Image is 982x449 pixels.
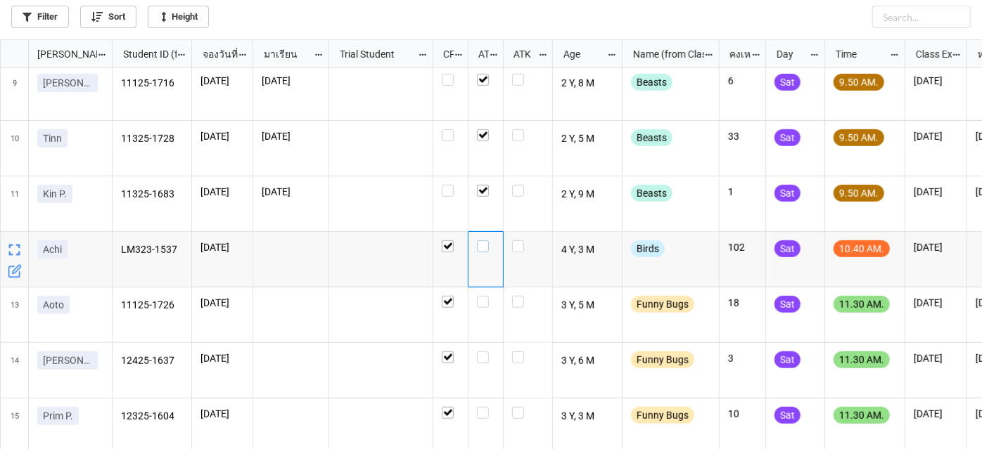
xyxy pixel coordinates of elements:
[194,46,238,62] div: จองวันที่
[914,296,958,310] p: [DATE]
[561,129,614,149] p: 2 Y, 5 M
[774,74,801,91] div: Sat
[631,296,694,313] div: Funny Bugs
[121,351,184,371] p: 12425-1637
[331,46,417,62] div: Trial Student
[834,407,890,424] div: 11.30 AM.
[728,240,757,254] p: 102
[774,185,801,202] div: Sat
[631,129,672,146] div: Beasts
[262,185,320,199] p: [DATE]
[43,131,62,145] p: Tinn
[914,240,958,254] p: [DATE]
[11,287,19,342] span: 13
[200,407,244,421] p: [DATE]
[43,76,92,90] p: [PERSON_NAME]
[561,296,614,315] p: 3 Y, 5 M
[834,296,890,313] div: 11.30 AM.
[470,46,490,62] div: ATT
[872,6,971,28] input: Search...
[13,65,17,120] span: 9
[728,185,757,199] p: 1
[43,298,64,312] p: Aoto
[631,185,672,202] div: Beasts
[148,6,209,28] a: Height
[631,74,672,91] div: Beasts
[121,129,184,149] p: 11325-1728
[43,187,67,201] p: Kin P.
[555,46,607,62] div: Age
[827,46,890,62] div: Time
[121,185,184,204] p: 11325-1683
[505,46,537,62] div: ATK
[631,240,665,257] div: Birds
[834,351,890,368] div: 11.30 AM.
[200,185,244,199] p: [DATE]
[914,407,958,421] p: [DATE]
[561,240,614,260] p: 4 Y, 3 M
[561,351,614,371] p: 3 Y, 6 M
[774,296,801,313] div: Sat
[43,353,92,367] p: [PERSON_NAME]
[728,129,757,143] p: 33
[29,46,97,62] div: [PERSON_NAME] Name
[561,407,614,427] p: 3 Y, 3 M
[728,74,757,88] p: 6
[200,74,244,88] p: [DATE]
[914,351,958,365] p: [DATE]
[262,74,320,88] p: [DATE]
[631,351,694,368] div: Funny Bugs
[907,46,952,62] div: Class Expiration
[774,240,801,257] div: Sat
[11,343,19,398] span: 14
[774,407,801,424] div: Sat
[625,46,704,62] div: Name (from Class)
[728,296,757,310] p: 18
[728,351,757,365] p: 3
[774,351,801,368] div: Sat
[200,240,244,254] p: [DATE]
[774,129,801,146] div: Sat
[914,129,958,143] p: [DATE]
[11,6,69,28] a: Filter
[200,351,244,365] p: [DATE]
[768,46,810,62] div: Day
[834,74,884,91] div: 9.50 AM.
[11,121,19,176] span: 10
[262,129,320,143] p: [DATE]
[728,407,757,421] p: 10
[80,6,136,28] a: Sort
[121,74,184,93] p: 11125-1716
[834,185,884,202] div: 9.50 AM.
[200,129,244,143] p: [DATE]
[561,74,614,93] p: 2 Y, 8 M
[115,46,177,62] div: Student ID (from [PERSON_NAME] Name)
[914,74,958,88] p: [DATE]
[121,240,184,260] p: LM323-1537
[11,176,19,231] span: 11
[561,185,614,204] p: 2 Y, 9 M
[721,46,751,62] div: คงเหลือ (from Nick Name)
[1,40,113,68] div: grid
[255,46,314,62] div: มาเรียน
[631,407,694,424] div: Funny Bugs
[435,46,454,62] div: CF
[121,407,184,427] p: 12325-1604
[200,296,244,310] p: [DATE]
[43,409,73,423] p: Prim P.
[834,240,890,257] div: 10.40 AM.
[914,185,958,199] p: [DATE]
[121,296,184,315] p: 11125-1726
[834,129,884,146] div: 9.50 AM.
[43,242,62,256] p: Achi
